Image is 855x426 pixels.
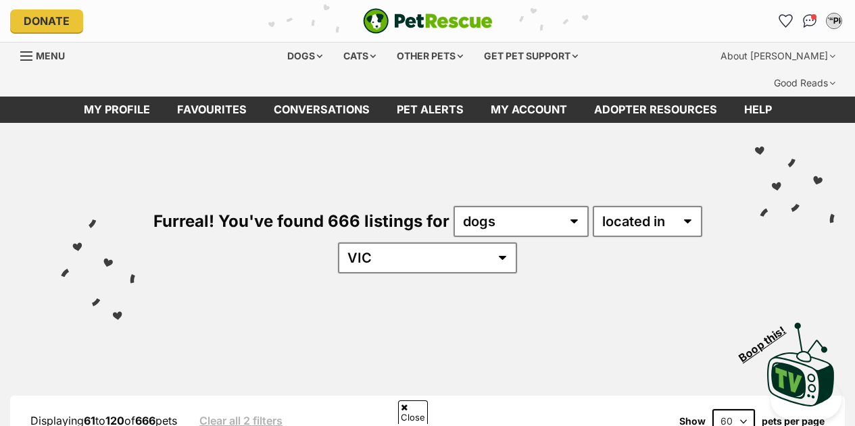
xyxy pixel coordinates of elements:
[20,43,74,67] a: Menu
[398,400,428,424] span: Close
[383,97,477,123] a: Pet alerts
[767,311,835,409] a: Boop this!
[764,70,845,97] div: Good Reads
[474,43,587,70] div: Get pet support
[278,43,332,70] div: Dogs
[477,97,581,123] a: My account
[823,10,845,32] button: My account
[36,50,65,61] span: Menu
[581,97,731,123] a: Adopter resources
[775,10,796,32] a: Favourites
[153,211,449,231] span: Furreal! You've found 666 listings for
[10,9,83,32] a: Donate
[711,43,845,70] div: About [PERSON_NAME]
[827,14,841,28] div: T“PP
[387,43,472,70] div: Other pets
[363,8,493,34] img: logo-e224e6f780fb5917bec1dbf3a21bbac754714ae5b6737aabdf751b685950b380.svg
[164,97,260,123] a: Favourites
[771,379,841,419] iframe: Help Scout Beacon - Open
[334,43,385,70] div: Cats
[799,10,821,32] a: Conversations
[737,315,799,364] span: Boop this!
[260,97,383,123] a: conversations
[363,8,493,34] a: PetRescue
[775,10,845,32] ul: Account quick links
[70,97,164,123] a: My profile
[767,323,835,406] img: PetRescue TV logo
[803,14,817,28] img: chat-41dd97257d64d25036548639549fe6c8038ab92f7586957e7f3b1b290dea8141.svg
[731,97,785,123] a: Help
